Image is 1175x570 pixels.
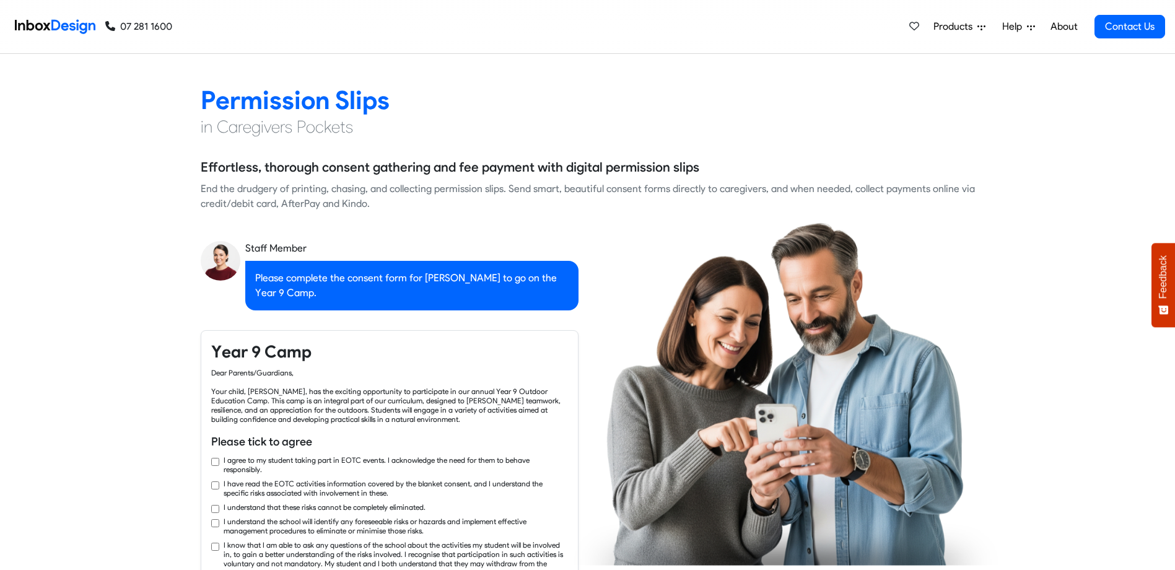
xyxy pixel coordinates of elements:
[997,14,1040,39] a: Help
[224,479,568,498] label: I have read the EOTC activities information covered by the blanket consent, and I understand the ...
[928,14,990,39] a: Products
[201,182,975,211] div: End the drudgery of printing, chasing, and collecting permission slips. Send smart, beautiful con...
[211,368,568,424] div: Dear Parents/Guardians, Your child, [PERSON_NAME], has the exciting opportunity to participate in...
[1151,243,1175,327] button: Feedback - Show survey
[201,241,240,281] img: staff_avatar.png
[1158,255,1169,299] span: Feedback
[201,158,699,177] h5: Effortless, thorough consent gathering and fee payment with digital permission slips
[201,84,975,116] h2: Permission Slips
[224,455,568,474] label: I agree to my student taking part in EOTC events. I acknowledge the need for them to behave respo...
[201,116,975,138] h4: in Caregivers Pockets
[1047,14,1081,39] a: About
[245,261,579,310] div: Please complete the consent form for [PERSON_NAME] to go on the Year 9 Camp.
[211,341,568,363] h4: Year 9 Camp
[573,222,998,565] img: parents_using_phone.png
[245,241,579,256] div: Staff Member
[1002,19,1027,34] span: Help
[224,517,568,535] label: I understand the school will identify any foreseeable risks or hazards and implement effective ma...
[1094,15,1165,38] a: Contact Us
[211,434,568,450] h6: Please tick to agree
[224,502,426,512] label: I understand that these risks cannot be completely eliminated.
[933,19,977,34] span: Products
[105,19,172,34] a: 07 281 1600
